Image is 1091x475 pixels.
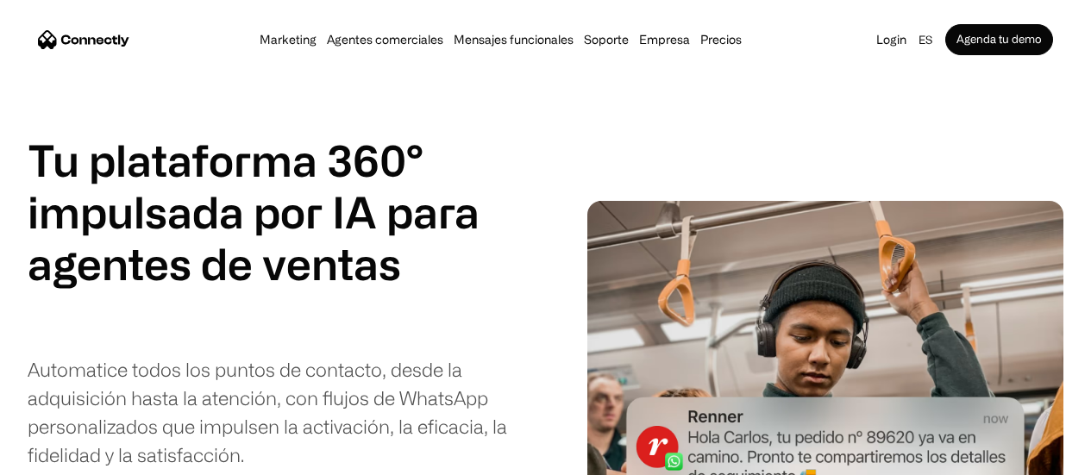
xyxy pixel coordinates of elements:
[38,27,129,53] a: home
[17,443,103,469] aside: Language selected: Español
[28,238,424,290] h1: agentes de ventas
[871,28,912,52] a: Login
[28,355,539,469] div: Automatice todos los puntos de contacto, desde la adquisición hasta la atención, con flujos de Wh...
[695,33,747,47] a: Precios
[254,33,322,47] a: Marketing
[28,238,424,290] div: 1 of 4
[322,33,448,47] a: Agentes comerciales
[448,33,579,47] a: Mensajes funcionales
[34,445,103,469] ul: Language list
[28,238,424,341] div: carousel
[634,28,695,52] div: Empresa
[579,33,634,47] a: Soporte
[919,28,932,52] div: es
[639,28,690,52] div: Empresa
[912,28,945,52] div: es
[28,134,480,238] h1: Tu plataforma 360° impulsada por IA para
[945,24,1053,55] a: Agenda tu demo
